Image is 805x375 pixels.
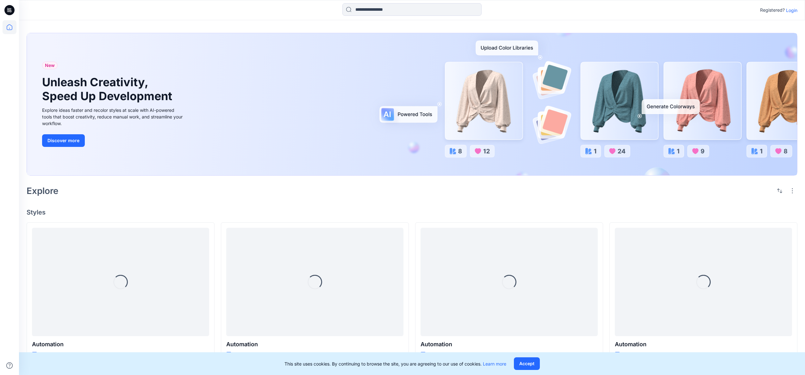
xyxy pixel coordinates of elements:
p: Updated a day ago [40,351,73,358]
p: Updated [DATE] [622,351,651,358]
a: Discover more [42,134,184,147]
p: Automation [421,340,598,349]
a: Learn more [483,361,506,366]
div: Explore ideas faster and recolor styles at scale with AI-powered tools that boost creativity, red... [42,107,184,127]
button: Accept [514,357,540,370]
p: Automation [32,340,209,349]
h4: Styles [27,209,797,216]
p: Updated [DATE] [234,351,263,358]
p: Automation [615,340,792,349]
p: Updated [DATE] [428,351,457,358]
p: This site uses cookies. By continuing to browse the site, you are agreeing to our use of cookies. [284,360,506,367]
button: Discover more [42,134,85,147]
span: New [45,62,55,69]
h1: Unleash Creativity, Speed Up Development [42,76,175,103]
p: Automation [226,340,403,349]
p: Registered? [760,6,785,14]
p: Login [786,7,797,14]
h2: Explore [27,186,59,196]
